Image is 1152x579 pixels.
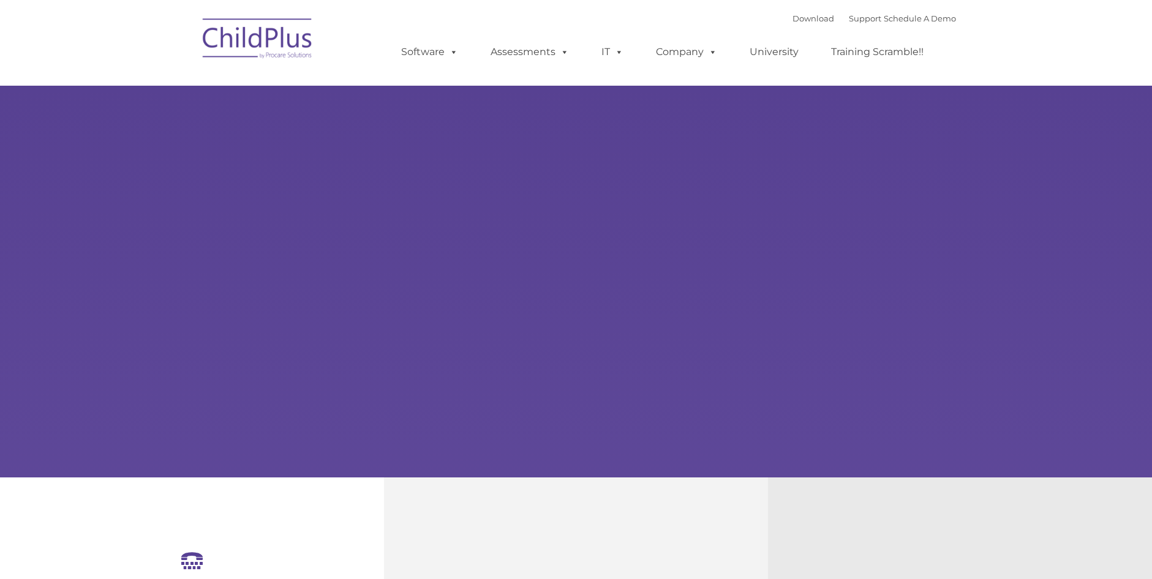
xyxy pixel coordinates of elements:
[589,40,636,64] a: IT
[478,40,581,64] a: Assessments
[849,13,881,23] a: Support
[792,13,956,23] font: |
[792,13,834,23] a: Download
[819,40,936,64] a: Training Scramble!!
[197,10,319,71] img: ChildPlus by Procare Solutions
[737,40,811,64] a: University
[389,40,470,64] a: Software
[644,40,729,64] a: Company
[884,13,956,23] a: Schedule A Demo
